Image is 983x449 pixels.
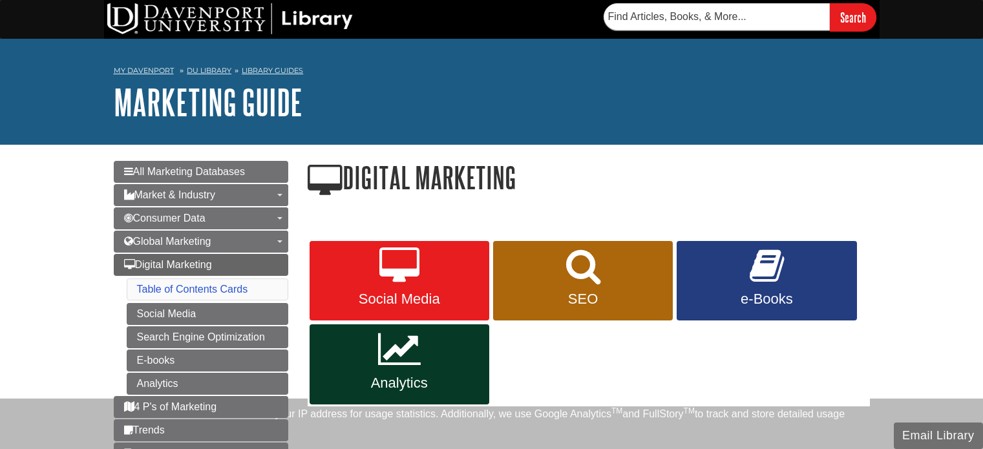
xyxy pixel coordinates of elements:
a: 4 P's of Marketing [114,396,288,418]
a: e-Books [677,241,856,321]
a: My Davenport [114,65,174,76]
span: Consumer Data [124,213,206,224]
a: SEO [493,241,673,321]
img: DU Library [107,3,353,34]
a: All Marketing Databases [114,161,288,183]
a: Social Media [127,303,288,325]
a: Market & Industry [114,184,288,206]
span: Social Media [319,291,480,308]
input: Find Articles, Books, & More... [604,3,830,30]
form: Searches DU Library's articles, books, and more [604,3,876,31]
span: Digital Marketing [124,259,212,270]
span: e-Books [686,291,847,308]
a: E-books [127,350,288,371]
a: Marketing Guide [114,82,302,122]
input: Search [830,3,876,31]
a: Trends [114,419,288,441]
a: Digital Marketing [114,254,288,276]
nav: breadcrumb [114,62,870,83]
a: Search Engine Optimization [127,326,288,348]
a: Global Marketing [114,231,288,253]
span: Global Marketing [124,236,211,247]
a: Analytics [310,324,489,404]
a: Social Media [310,241,489,321]
h1: Digital Marketing [308,161,870,197]
span: All Marketing Databases [124,166,245,177]
span: Analytics [319,375,480,392]
span: Market & Industry [124,189,215,200]
button: Email Library [894,423,983,449]
span: SEO [503,291,663,308]
span: Trends [124,424,165,435]
a: Analytics [127,373,288,395]
a: DU Library [187,66,231,75]
a: Consumer Data [114,207,288,229]
span: 4 P's of Marketing [124,401,217,412]
a: Library Guides [242,66,303,75]
a: Table of Contents Cards [137,284,248,295]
